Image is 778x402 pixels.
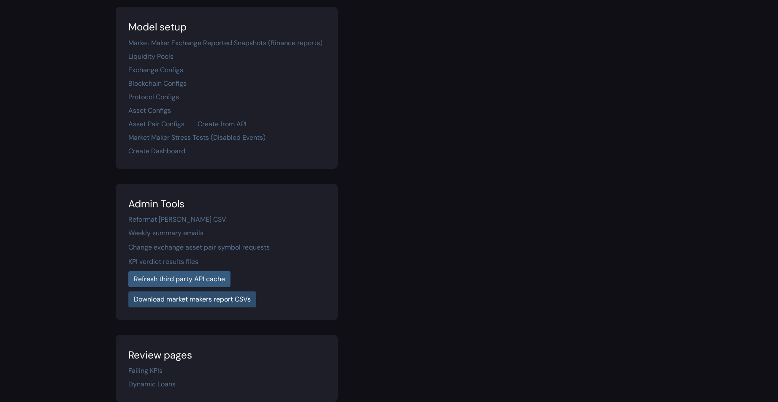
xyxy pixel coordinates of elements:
a: Market Maker Stress Tests (Disabled Events) [128,133,266,142]
a: Refresh third party API cache [128,271,230,287]
a: Blockchain Configs [128,79,187,88]
a: Create from API [198,120,247,128]
a: Failing KPIs [128,366,163,375]
a: Asset Pair Configs [128,120,184,128]
a: KPI verdict results files [128,257,198,266]
div: Admin Tools [128,196,325,212]
a: Dynamic Loans [128,380,176,388]
a: Asset Configs [128,106,171,115]
a: Protocol Configs [128,92,179,101]
a: Exchange Configs [128,65,183,74]
a: Liquidity Pools [128,52,173,61]
div: Review pages [128,348,325,363]
a: Download market makers report CSVs [128,291,256,307]
a: Market Maker Exchange Reported Snapshots (Binance reports) [128,38,323,47]
span: · [190,120,192,128]
a: Weekly summary emails [128,228,203,237]
div: Model setup [128,19,325,35]
a: Change exchange asset pair symbol requests [128,243,270,252]
a: Create Dashboard [128,147,185,155]
a: Reformat [PERSON_NAME] CSV [128,215,226,224]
